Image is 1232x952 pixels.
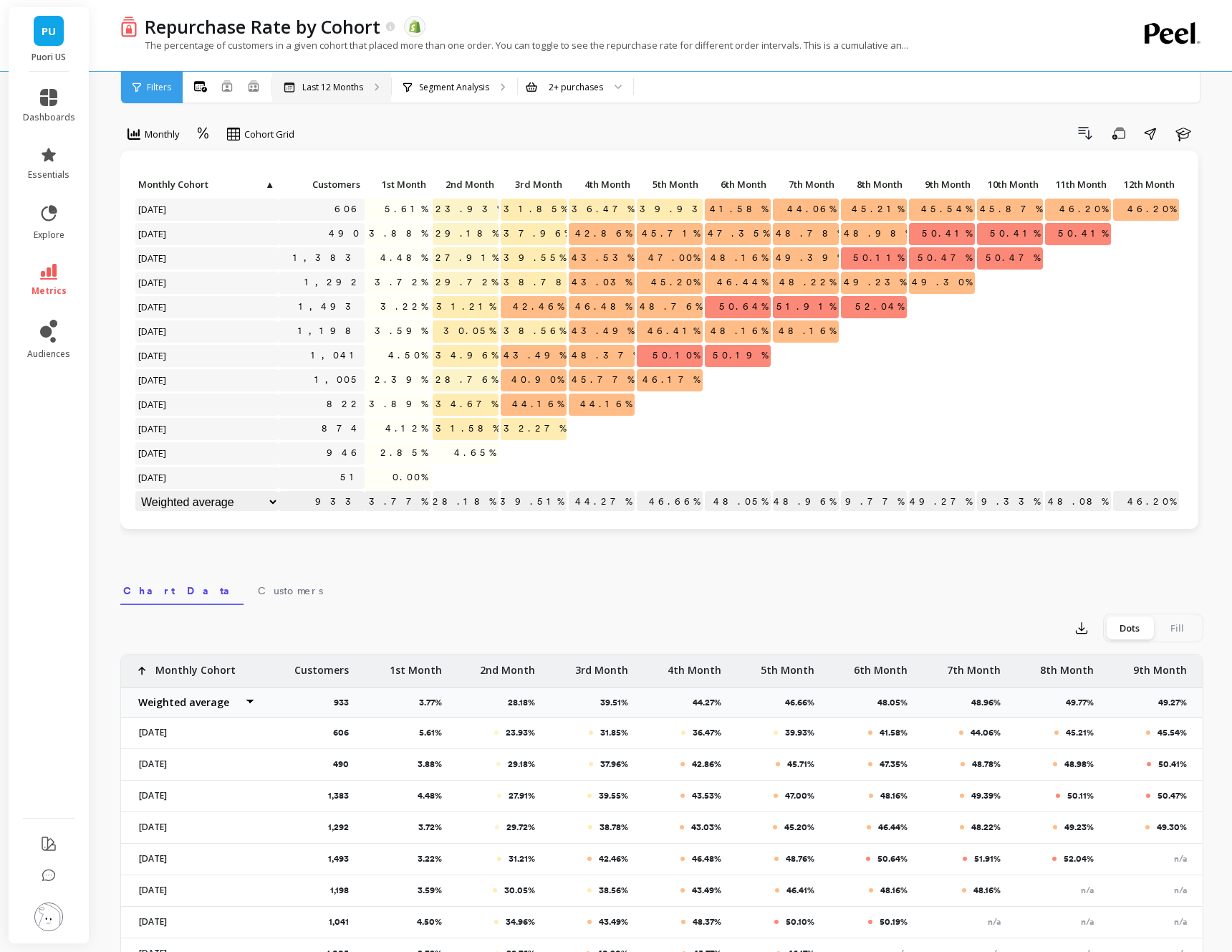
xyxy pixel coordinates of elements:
p: Customers [279,174,365,194]
a: 51 [337,467,365,488]
p: Repurchase Rate by Cohort [145,14,380,39]
p: 43.49% [692,885,721,896]
span: 2.85% [377,442,430,464]
span: 4.65% [451,442,499,464]
div: Toggle SortBy [135,174,203,196]
p: 50.47% [1158,790,1187,801]
span: 39.93% [637,199,716,220]
span: [DATE] [135,272,170,293]
p: [DATE] [130,727,256,738]
span: 43.49% [569,320,637,342]
p: 46.44% [878,822,908,833]
p: 2nd Month [480,654,535,677]
img: header icon [120,16,138,37]
span: 44.06% [784,199,839,220]
p: [DATE] [130,822,256,833]
span: 5th Month [640,178,698,190]
p: 46.66% [637,491,703,513]
p: 50.64% [877,853,908,865]
span: 38.56% [501,320,569,342]
div: Toggle SortBy [432,174,500,196]
p: 39.51% [600,697,637,708]
span: 49.30% [909,272,975,293]
span: 43.03% [569,272,635,293]
span: 31.21% [433,296,499,318]
p: 42.86% [692,758,721,770]
p: 46.41% [786,885,814,896]
p: 52.04% [1064,853,1094,865]
p: 49.27% [909,491,975,513]
p: 50.19% [880,916,908,928]
span: audiences [27,348,70,360]
span: 45.20% [648,272,703,293]
span: n/a [1081,917,1094,927]
span: 48.16% [708,320,771,342]
p: 4.48% [418,790,442,801]
span: 36.47% [569,199,637,220]
p: 39.51% [501,491,567,513]
span: [DATE] [135,345,170,366]
span: 42.46% [510,296,567,318]
p: 3rd Month [575,654,628,677]
span: [DATE] [135,320,170,342]
div: Toggle SortBy [704,174,772,196]
p: 49.27% [1158,697,1195,708]
p: 5th Month [637,174,703,194]
span: [DATE] [135,296,170,318]
p: 8th Month [1040,654,1094,677]
p: 34.96% [506,916,535,928]
span: 50.41% [987,223,1043,244]
p: 6th Month [705,174,771,194]
a: 946 [324,442,365,464]
p: 39.93% [785,727,814,738]
span: 51.91% [774,296,839,318]
a: 1,198 [295,320,365,342]
p: 38.78% [600,822,628,833]
div: Toggle SortBy [840,174,908,196]
span: 3.59% [372,320,430,342]
span: 48.78% [773,223,847,244]
span: n/a [1174,885,1187,895]
span: 50.10% [650,345,703,366]
span: 28.76% [433,369,501,391]
p: Puori US [23,52,75,63]
p: 36.47% [693,727,721,738]
p: 41.58% [880,727,908,738]
p: 5.61% [419,727,442,738]
span: 12th Month [1116,178,1175,190]
span: Customers [258,584,323,598]
span: 52.04% [852,296,907,318]
p: 27.91% [509,790,535,801]
p: 3.77% [419,697,451,708]
span: 38.78% [501,272,580,293]
span: 39.55% [501,247,569,269]
span: 44.16% [509,394,567,415]
span: 48.76% [637,296,705,318]
span: essentials [28,169,69,181]
p: 1,383 [328,790,349,801]
span: 46.48% [572,296,635,318]
span: n/a [1174,917,1187,927]
p: 3.72% [418,822,442,833]
span: [DATE] [135,369,170,391]
span: [DATE] [135,418,170,439]
a: 874 [319,418,365,439]
span: 10th Month [980,178,1039,190]
span: Chart Data [123,584,241,598]
p: 49.77% [841,491,907,513]
p: 29.18% [508,758,535,770]
span: 43.53% [569,247,637,269]
span: 48.16% [708,247,771,269]
p: 47.35% [880,758,908,770]
p: 48.22% [971,822,1001,833]
span: 45.77% [569,369,637,391]
p: 30.05% [504,885,535,896]
div: Toggle SortBy [772,174,840,196]
span: 34.96% [433,345,501,366]
span: 46.20% [1057,199,1111,220]
p: 4th Month [668,654,721,677]
p: Monthly Cohort [135,174,279,194]
p: 48.16% [973,885,1001,896]
p: 38.56% [599,885,628,896]
span: [DATE] [135,394,170,415]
